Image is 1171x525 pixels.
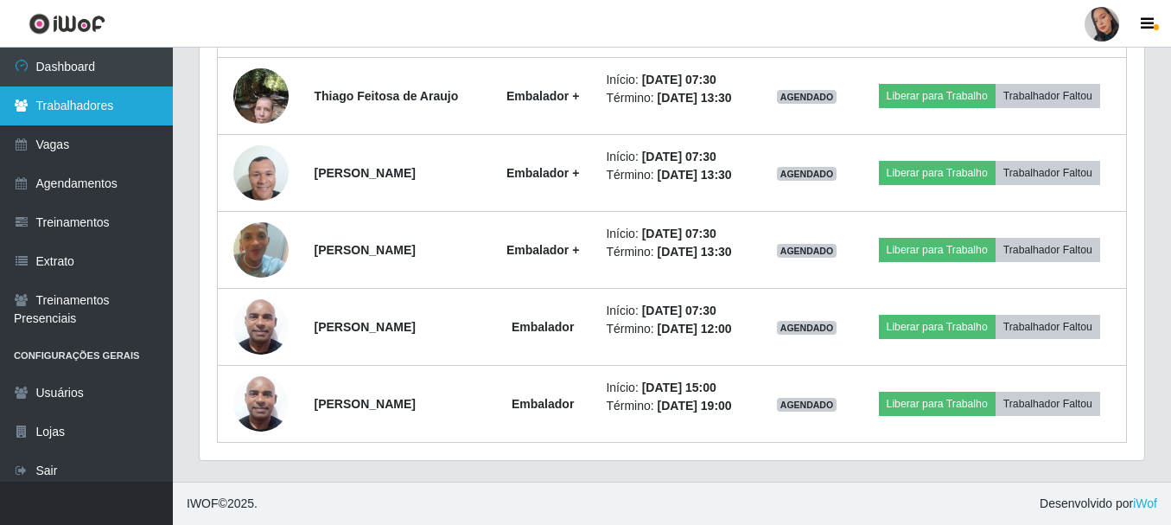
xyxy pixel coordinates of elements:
[658,91,732,105] time: [DATE] 13:30
[1133,496,1157,510] a: iWof
[314,397,415,411] strong: [PERSON_NAME]
[512,397,574,411] strong: Embalador
[996,238,1100,262] button: Trabalhador Faltou
[879,315,996,339] button: Liberar para Trabalho
[658,168,732,182] time: [DATE] 13:30
[996,392,1100,416] button: Trabalhador Faltou
[314,166,415,180] strong: [PERSON_NAME]
[606,89,750,107] li: Término:
[233,59,289,132] img: 1681861103692.jpeg
[233,201,289,299] img: 1734287030319.jpeg
[606,225,750,243] li: Início:
[777,90,837,104] span: AGENDADO
[233,367,289,440] img: 1705935792393.jpeg
[314,320,415,334] strong: [PERSON_NAME]
[777,244,837,258] span: AGENDADO
[606,71,750,89] li: Início:
[233,145,289,201] img: 1736167370317.jpeg
[606,302,750,320] li: Início:
[1040,495,1157,513] span: Desenvolvido por
[606,166,750,184] li: Término:
[996,161,1100,185] button: Trabalhador Faltou
[658,245,732,259] time: [DATE] 13:30
[642,150,716,163] time: [DATE] 07:30
[29,13,105,35] img: CoreUI Logo
[606,243,750,261] li: Término:
[642,73,716,86] time: [DATE] 07:30
[606,379,750,397] li: Início:
[777,167,837,181] span: AGENDADO
[996,315,1100,339] button: Trabalhador Faltou
[506,89,579,103] strong: Embalador +
[233,290,289,363] img: 1705935792393.jpeg
[642,381,716,394] time: [DATE] 15:00
[314,243,415,257] strong: [PERSON_NAME]
[879,161,996,185] button: Liberar para Trabalho
[642,227,716,240] time: [DATE] 07:30
[658,399,732,413] time: [DATE] 19:00
[658,322,732,336] time: [DATE] 12:00
[187,496,219,510] span: IWOF
[777,398,837,412] span: AGENDADO
[187,495,258,513] span: © 2025 .
[642,304,716,317] time: [DATE] 07:30
[879,392,996,416] button: Liberar para Trabalho
[879,84,996,108] button: Liberar para Trabalho
[506,243,579,257] strong: Embalador +
[512,320,574,334] strong: Embalador
[314,89,458,103] strong: Thiago Feitosa de Araujo
[606,320,750,338] li: Término:
[879,238,996,262] button: Liberar para Trabalho
[606,148,750,166] li: Início:
[996,84,1100,108] button: Trabalhador Faltou
[506,166,579,180] strong: Embalador +
[606,397,750,415] li: Término:
[777,321,837,335] span: AGENDADO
